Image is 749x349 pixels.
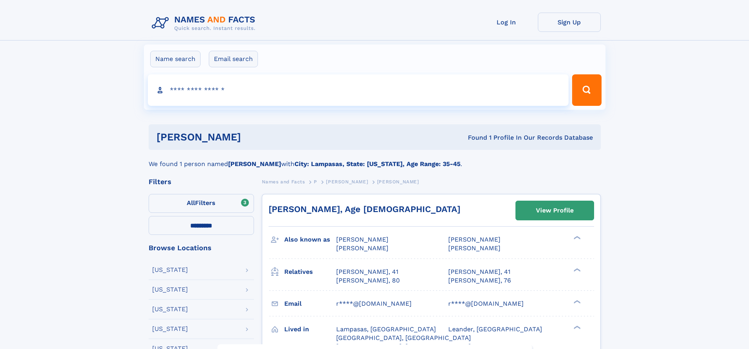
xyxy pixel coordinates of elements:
a: [PERSON_NAME], 80 [336,276,400,285]
div: ❯ [572,267,581,272]
a: Log In [475,13,538,32]
span: P [314,179,317,185]
a: [PERSON_NAME], 41 [448,268,510,276]
h3: Also known as [284,233,336,246]
span: [PERSON_NAME] [448,236,501,243]
span: [PERSON_NAME] [336,244,388,252]
div: [US_STATE] [152,326,188,332]
h3: Email [284,297,336,310]
h1: [PERSON_NAME] [156,132,355,142]
span: [PERSON_NAME] [336,236,388,243]
div: View Profile [536,201,574,220]
b: City: Lampasas, State: [US_STATE], Age Range: 35-45 [294,160,460,168]
a: P [314,177,317,187]
span: Leander, [GEOGRAPHIC_DATA] [448,325,542,333]
div: Browse Locations [149,244,254,251]
a: [PERSON_NAME], 76 [448,276,511,285]
div: ❯ [572,235,581,240]
a: Names and Facts [262,177,305,187]
input: search input [148,74,569,106]
span: [GEOGRAPHIC_DATA], [GEOGRAPHIC_DATA] [336,334,471,342]
span: [PERSON_NAME] [377,179,419,185]
div: Filters [149,178,254,185]
div: We found 1 person named with . [149,150,601,169]
label: Name search [150,51,201,67]
a: [PERSON_NAME], 41 [336,268,398,276]
button: Search Button [572,74,601,106]
span: All [187,199,195,207]
b: [PERSON_NAME] [228,160,281,168]
div: ❯ [572,299,581,304]
h3: Relatives [284,265,336,279]
a: [PERSON_NAME], Age [DEMOGRAPHIC_DATA] [269,204,460,214]
div: [US_STATE] [152,286,188,293]
span: Lampasas, [GEOGRAPHIC_DATA] [336,325,436,333]
a: [PERSON_NAME] [326,177,368,187]
a: View Profile [516,201,594,220]
span: [PERSON_NAME] [448,244,501,252]
div: Found 1 Profile In Our Records Database [354,133,593,142]
label: Email search [209,51,258,67]
div: [US_STATE] [152,267,188,273]
span: [PERSON_NAME] [326,179,368,185]
label: Filters [149,194,254,213]
a: Sign Up [538,13,601,32]
img: Logo Names and Facts [149,13,262,34]
h3: Lived in [284,323,336,336]
div: ❯ [572,325,581,330]
div: [US_STATE] [152,306,188,312]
